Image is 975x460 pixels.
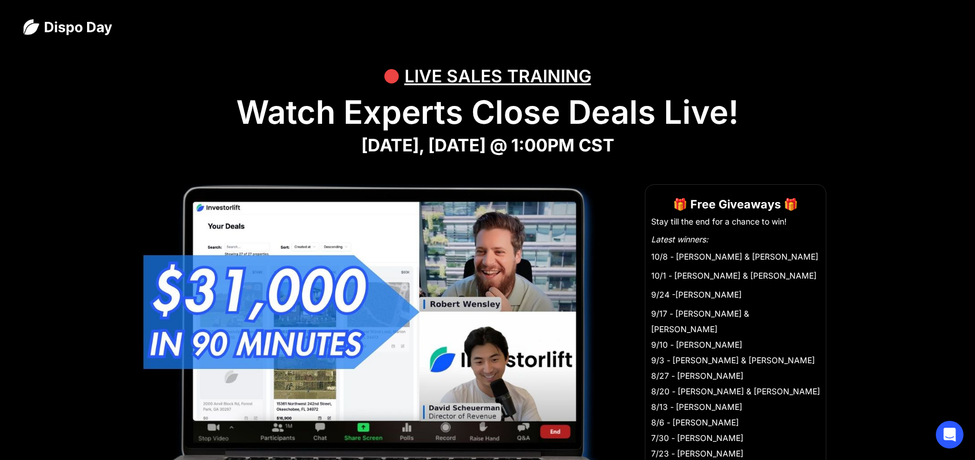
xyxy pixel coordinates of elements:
[651,216,820,227] li: Stay till the end for a chance to win!
[651,287,820,302] li: 9/24 -[PERSON_NAME]
[651,268,820,283] li: 10/1 - [PERSON_NAME] & [PERSON_NAME]
[936,421,963,448] div: Open Intercom Messenger
[361,135,614,155] strong: [DATE], [DATE] @ 1:00PM CST
[651,234,708,244] em: Latest winners:
[651,249,820,264] li: 10/8 - [PERSON_NAME] & [PERSON_NAME]
[405,59,591,93] div: LIVE SALES TRAINING
[23,93,952,132] h1: Watch Experts Close Deals Live!
[673,197,798,211] strong: 🎁 Free Giveaways 🎁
